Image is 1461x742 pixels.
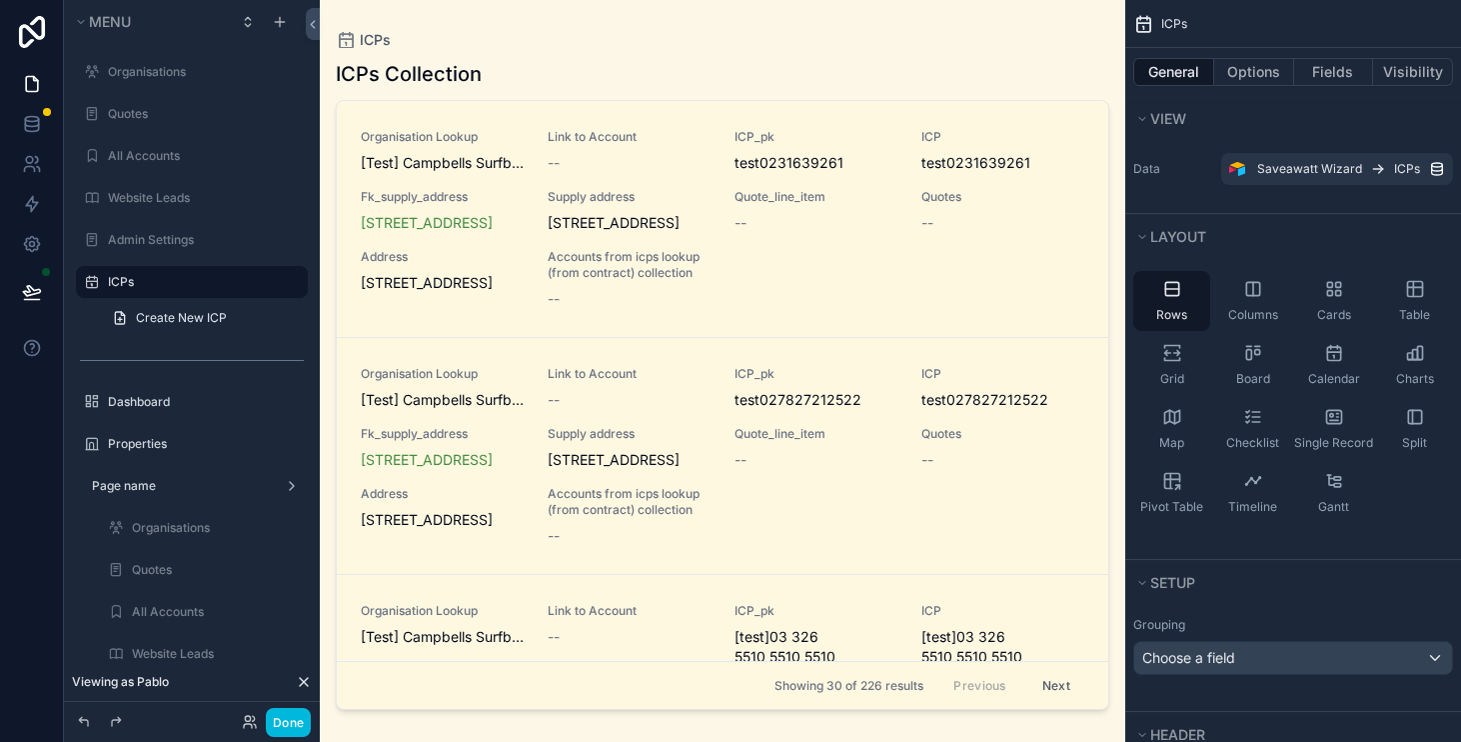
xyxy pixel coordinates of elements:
span: Quotes [921,426,1084,442]
span: [STREET_ADDRESS] [548,213,711,233]
label: Dashboard [108,394,296,410]
span: ICP [921,603,1084,619]
span: ICP [921,366,1084,382]
span: ICPs [360,30,391,50]
span: Grid [1160,371,1184,387]
label: Quotes [132,562,296,578]
span: Board [1236,371,1270,387]
span: Link to Account [548,603,711,619]
span: Table [1399,307,1430,323]
span: Link to Account [548,129,711,145]
button: Gantt [1295,463,1372,523]
span: Quotes [921,189,1084,205]
span: Fk_supply_address [361,426,524,442]
span: [Test] Campbells Surfboards LTD TA [Test] Campbells Surfboards [361,390,524,410]
span: Calendar [1308,371,1360,387]
span: Supply address [548,189,711,205]
span: [STREET_ADDRESS] [361,450,493,470]
label: Data [1133,161,1213,177]
button: Map [1133,399,1210,459]
button: Menu [72,8,228,36]
label: Organisations [132,520,296,536]
span: Address [361,249,524,265]
button: Board [1214,335,1291,395]
span: -- [548,627,560,647]
span: Menu [89,13,131,30]
span: Address [361,486,524,502]
span: Columns [1228,307,1278,323]
label: Website Leads [108,190,296,206]
label: Admin Settings [108,232,296,248]
label: Grouping [1133,617,1185,633]
img: Airtable Logo [1229,161,1245,177]
span: Quote_line_item [734,189,897,205]
span: -- [921,213,933,233]
span: Organisation Lookup [361,603,524,619]
button: Columns [1214,271,1291,331]
span: test027827212522 [734,390,897,410]
span: [STREET_ADDRESS] [361,510,524,530]
a: Saveawatt WizardICPs [1221,153,1453,185]
label: Organisations [108,64,296,80]
span: ICPs [1161,16,1187,32]
span: Supply address [548,426,711,442]
label: Page name [92,478,268,494]
span: -- [548,526,560,546]
button: Cards [1295,271,1372,331]
span: -- [548,289,560,309]
span: -- [921,450,933,470]
a: All Accounts [108,148,296,164]
button: Next [1028,670,1084,701]
span: Timeline [1228,499,1277,515]
span: test027827212522 [921,390,1084,410]
span: [Test] Campbells Surfboards LTD TA [Test] Campbells Surfboards [361,153,524,173]
button: Setup [1133,569,1441,597]
span: [test]03 326 5510 5510 5510 [921,627,1084,667]
a: Organisation Lookup[Test] Campbells Surfboards LTD TA [Test] Campbells SurfboardsLink to Account-... [337,101,1108,338]
span: Gantt [1318,499,1349,515]
button: Grid [1133,335,1210,395]
button: Timeline [1214,463,1291,523]
label: All Accounts [132,604,296,620]
span: Charts [1396,371,1434,387]
button: View [1133,105,1441,133]
button: Layout [1133,223,1441,251]
span: [Test] Campbells Surfboards LTD TA [Test] Campbells Surfboards [361,627,524,647]
span: Accounts from icps lookup (from contract) collection [548,249,711,281]
label: Properties [108,436,296,452]
span: View [1150,110,1186,127]
span: [STREET_ADDRESS] [548,450,711,470]
span: Accounts from icps lookup (from contract) collection [548,486,711,518]
label: Quotes [108,106,296,122]
a: [STREET_ADDRESS] [361,213,493,233]
a: Create New ICP [100,302,308,334]
span: Checklist [1226,435,1279,451]
span: ICPs [1394,161,1420,177]
button: Rows [1133,271,1210,331]
a: ICPs [108,274,296,290]
button: Done [266,708,311,737]
label: Website Leads [132,646,296,662]
span: Map [1159,435,1184,451]
span: Split [1402,435,1427,451]
button: Calendar [1295,335,1372,395]
button: Split [1376,399,1453,459]
span: test0231639261 [734,153,897,173]
button: Choose a field [1133,641,1453,675]
button: Visibility [1373,58,1453,86]
span: Fk_supply_address [361,189,524,205]
span: Setup [1150,574,1195,591]
span: Viewing as Pablo [72,674,169,690]
span: -- [734,450,746,470]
